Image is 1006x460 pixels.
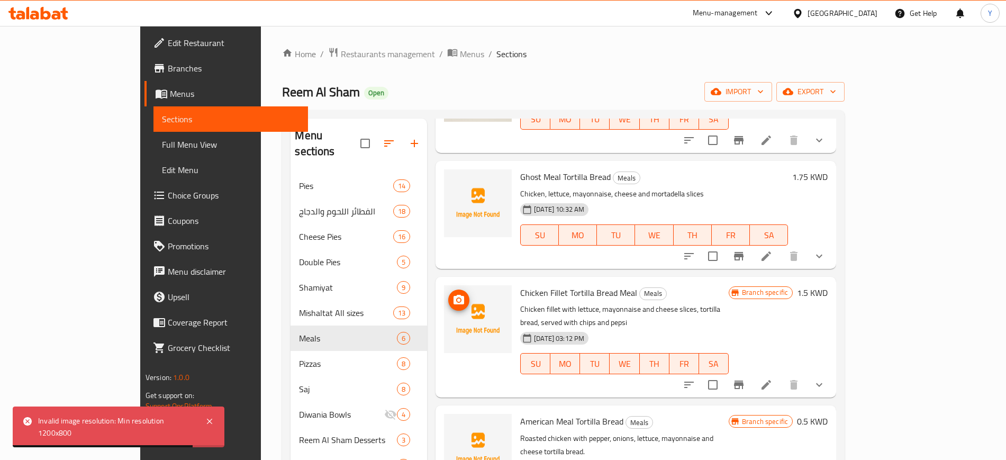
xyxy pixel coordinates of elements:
[702,245,724,267] span: Select to update
[162,164,300,176] span: Edit Menu
[291,224,427,249] div: Cheese Pies16
[639,228,669,243] span: WE
[669,109,699,130] button: FR
[282,47,845,61] nav: breadcrumb
[291,173,427,199] div: Pies14
[299,179,393,192] div: Pies
[525,356,546,372] span: SU
[291,376,427,402] div: Saj8
[299,408,384,421] span: Diwania Bowls
[674,356,695,372] span: FR
[520,432,729,458] p: Roasted chicken with pepper, onions, lettuce, mayonnaise and cheese tortilla bread.
[460,48,484,60] span: Menus
[394,232,410,242] span: 16
[364,88,388,97] span: Open
[797,285,828,300] h6: 1.5 KWD
[397,408,410,421] div: items
[520,303,729,329] p: Chicken fillet with lettuce, mayonnaise and cheese slices, tortilla bread, served with chips and ...
[754,228,784,243] span: SA
[726,243,751,269] button: Branch-specific-item
[168,265,300,278] span: Menu disclaimer
[397,283,410,293] span: 9
[144,183,308,208] a: Choice Groups
[439,48,443,60] li: /
[520,353,550,374] button: SU
[712,224,750,246] button: FR
[299,332,397,345] span: Meals
[699,109,729,130] button: SA
[613,172,640,184] div: Meals
[144,56,308,81] a: Branches
[704,82,772,102] button: import
[144,233,308,259] a: Promotions
[291,275,427,300] div: Shamiyat9
[520,413,623,429] span: American Meal Tortilla Bread
[496,48,527,60] span: Sections
[144,310,308,335] a: Coverage Report
[520,285,637,301] span: Chicken Fillet Tortilla Bread Meal
[614,356,635,372] span: WE
[299,306,393,319] span: Mishaltat All sizes
[144,30,308,56] a: Edit Restaurant
[299,281,397,294] div: Shamiyat
[644,112,665,127] span: TH
[444,169,512,237] img: Ghost Meal Tortilla Bread
[792,169,828,184] h6: 1.75 KWD
[397,256,410,268] div: items
[354,132,376,155] span: Select all sections
[162,138,300,151] span: Full Menu View
[320,48,324,60] li: /
[584,112,605,127] span: TU
[703,112,724,127] span: SA
[328,47,435,61] a: Restaurants management
[144,208,308,233] a: Coupons
[168,189,300,202] span: Choice Groups
[144,284,308,310] a: Upsell
[639,287,667,300] div: Meals
[168,62,300,75] span: Branches
[168,37,300,49] span: Edit Restaurant
[640,287,666,300] span: Meals
[781,128,806,153] button: delete
[726,372,751,398] button: Branch-specific-item
[760,378,773,391] a: Edit menu item
[614,112,635,127] span: WE
[702,374,724,396] span: Select to update
[813,250,826,263] svg: Show Choices
[525,112,546,127] span: SU
[168,240,300,252] span: Promotions
[563,228,593,243] span: MO
[144,335,308,360] a: Grocery Checklist
[760,250,773,263] a: Edit menu item
[291,300,427,326] div: Mishaltat All sizes13
[38,415,195,439] div: Invalid image resolution: Min resolution 1200x800
[341,48,435,60] span: Restaurants management
[448,290,469,311] button: upload picture
[397,434,410,446] div: items
[699,353,729,374] button: SA
[299,230,393,243] span: Cheese Pies
[530,204,588,214] span: [DATE] 10:32 AM
[146,389,194,402] span: Get support on:
[393,230,410,243] div: items
[144,81,308,106] a: Menus
[520,187,788,201] p: Chicken, lettuce, mayonnaise, cheese and mortadella slices
[299,357,397,370] div: Pizzas
[146,371,171,384] span: Version:
[291,402,427,427] div: Diwania Bowls4
[397,281,410,294] div: items
[291,199,427,224] div: الفطائر اللحوم والدجاج18
[393,179,410,192] div: items
[146,399,213,413] a: Support.OpsPlatform
[394,308,410,318] span: 13
[584,356,605,372] span: TU
[291,249,427,275] div: Double Pies5
[613,172,640,184] span: Meals
[384,408,397,421] svg: Inactive section
[168,341,300,354] span: Grocery Checklist
[726,128,751,153] button: Branch-specific-item
[144,259,308,284] a: Menu disclaimer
